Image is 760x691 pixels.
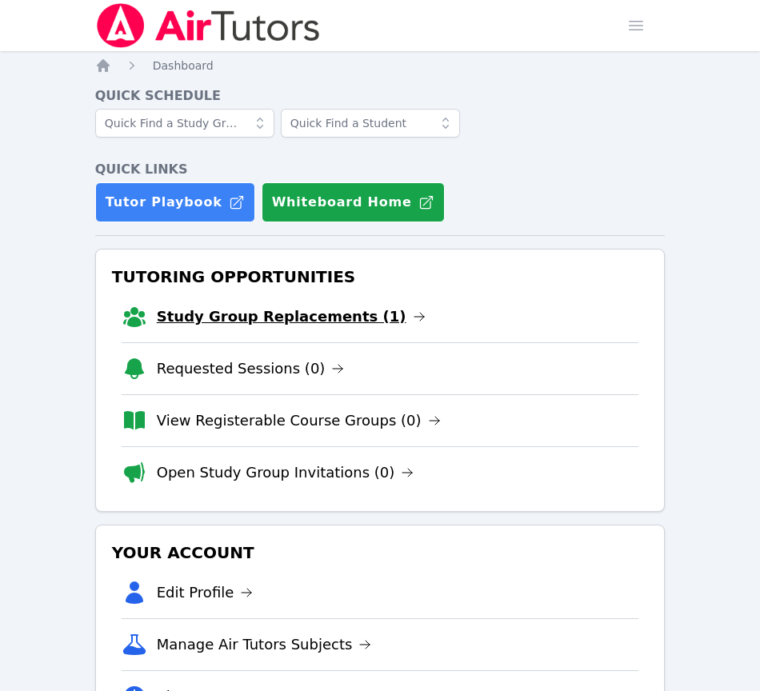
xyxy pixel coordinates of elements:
[95,3,322,48] img: Air Tutors
[109,262,652,291] h3: Tutoring Opportunities
[95,109,274,138] input: Quick Find a Study Group
[95,86,666,106] h4: Quick Schedule
[153,58,214,74] a: Dashboard
[157,306,426,328] a: Study Group Replacements (1)
[109,538,652,567] h3: Your Account
[157,409,441,432] a: View Registerable Course Groups (0)
[157,581,254,604] a: Edit Profile
[95,182,255,222] a: Tutor Playbook
[95,58,666,74] nav: Breadcrumb
[157,633,372,656] a: Manage Air Tutors Subjects
[157,461,414,484] a: Open Study Group Invitations (0)
[95,160,666,179] h4: Quick Links
[157,357,345,380] a: Requested Sessions (0)
[153,59,214,72] span: Dashboard
[262,182,445,222] button: Whiteboard Home
[281,109,460,138] input: Quick Find a Student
